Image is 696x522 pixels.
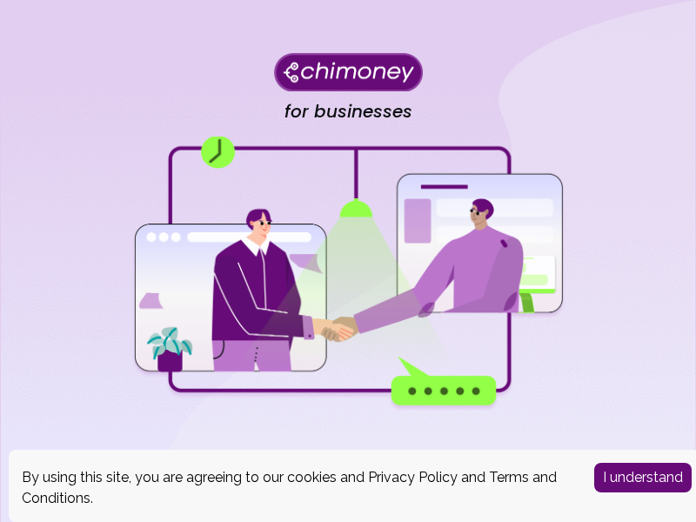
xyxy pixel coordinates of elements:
div: By using this site, you are agreeing to our cookies and and . [22,467,568,509]
img: for businesses [130,137,565,411]
button: Accept cookies [594,463,692,492]
img: Chimoney for businesses [274,52,423,91]
h4: for businesses [284,101,412,123]
a: Privacy Policy [368,469,458,485]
